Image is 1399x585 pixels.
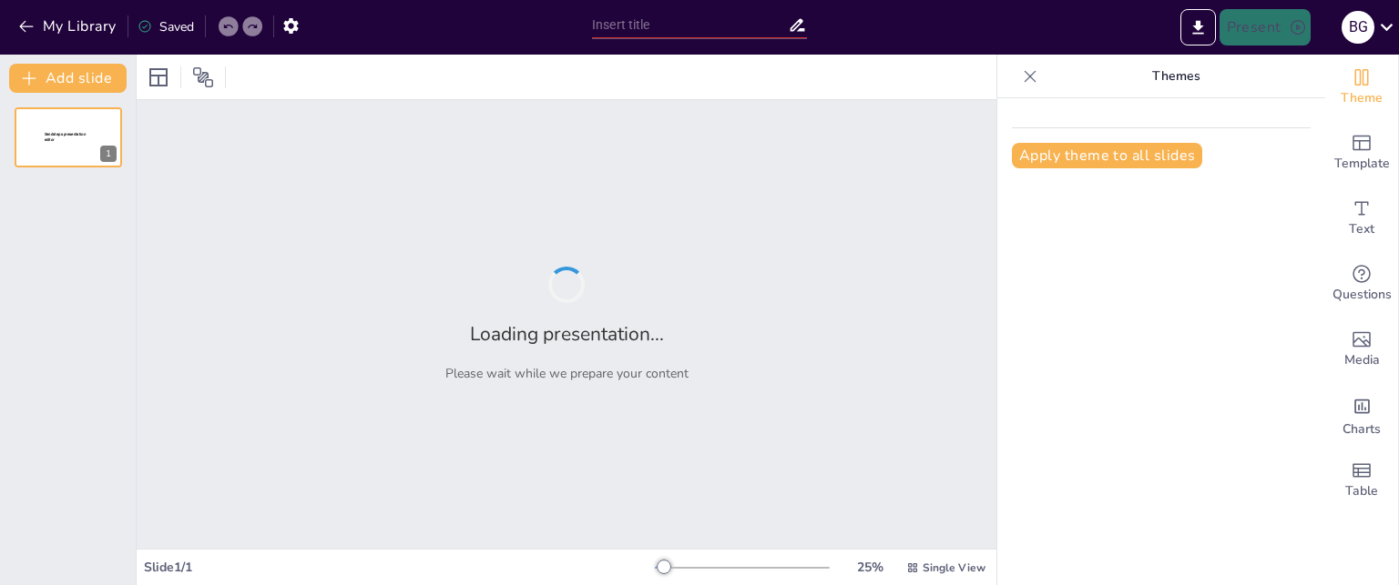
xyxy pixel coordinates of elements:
[1325,448,1398,513] div: Add a table
[144,559,655,576] div: Slide 1 / 1
[1012,143,1202,168] button: Apply theme to all slides
[1180,9,1216,45] button: Export to PowerPoint
[144,63,173,92] div: Layout
[9,64,127,93] button: Add slide
[1325,55,1398,120] div: Change the overall theme
[1325,382,1398,448] div: Add charts and graphs
[1045,55,1307,98] p: Themes
[592,12,788,38] input: Insert title
[15,107,122,167] div: 1
[1342,9,1374,45] button: B G
[1325,251,1398,317] div: Get real-time input from your audience
[1341,88,1383,108] span: Theme
[1325,120,1398,186] div: Add ready made slides
[923,560,985,575] span: Single View
[1325,186,1398,251] div: Add text boxes
[138,18,194,35] div: Saved
[1345,481,1378,501] span: Table
[14,12,124,41] button: My Library
[1342,11,1374,44] div: B G
[445,365,689,382] p: Please wait while we prepare your content
[848,559,892,576] div: 25 %
[1344,350,1380,370] span: Media
[470,321,664,347] h2: Loading presentation...
[1334,154,1390,174] span: Template
[192,66,214,88] span: Position
[1220,9,1311,45] button: Present
[100,146,117,162] div: 1
[1349,219,1374,239] span: Text
[1343,419,1381,439] span: Charts
[45,132,86,142] span: Sendsteps presentation editor
[1333,285,1392,305] span: Questions
[1325,317,1398,382] div: Add images, graphics, shapes or video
